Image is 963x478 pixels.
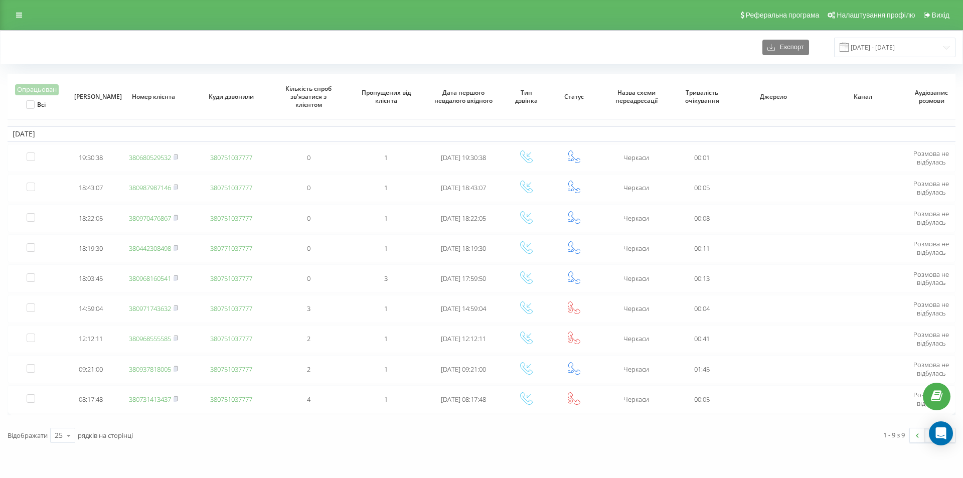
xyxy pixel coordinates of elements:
td: 12:12:11 [67,325,115,353]
a: 380751037777 [210,214,252,223]
td: 00:41 [675,325,729,353]
span: Вихід [932,11,949,19]
span: Розмова не відбулась [913,209,949,227]
td: Черкаси [598,264,676,292]
td: Черкаси [598,355,676,383]
a: 380971743632 [129,304,171,313]
div: 25 [55,430,63,440]
span: 0 [307,244,310,253]
span: Джерело [738,93,809,101]
td: 00:08 [675,204,729,232]
span: Канал [827,93,898,101]
span: 1 [384,183,388,192]
a: 1 [925,428,940,442]
span: Розмова не відбулась [913,239,949,257]
span: 2 [307,365,310,374]
td: Черкаси [598,385,676,413]
a: 380751037777 [210,183,252,192]
td: Черкаси [598,295,676,323]
td: 19:30:38 [67,144,115,172]
span: 1 [384,304,388,313]
span: Пропущених від клієнта [356,89,416,104]
span: Статус [557,93,591,101]
td: 00:01 [675,144,729,172]
a: 380968555585 [129,334,171,343]
span: рядків на сторінці [78,431,133,440]
a: 380751037777 [210,153,252,162]
span: Розмова не відбулась [913,270,949,287]
a: 380771037777 [210,244,252,253]
span: [DATE] 12:12:11 [441,334,486,343]
a: 380731413437 [129,395,171,404]
span: Розмова не відбулась [913,179,949,197]
td: Черкаси [598,234,676,262]
td: 01:45 [675,355,729,383]
span: [PERSON_NAME] [74,93,108,101]
td: Черкаси [598,325,676,353]
a: 380751037777 [210,365,252,374]
span: 1 [384,365,388,374]
td: [DATE] [8,126,955,141]
a: 380751037777 [210,395,252,404]
a: 380937818005 [129,365,171,374]
a: 380442308498 [129,244,171,253]
a: 380751037777 [210,274,252,283]
span: 0 [307,274,310,283]
span: Номер клієнта [123,93,184,101]
td: 18:22:05 [67,204,115,232]
td: 18:03:45 [67,264,115,292]
label: Всі [26,100,46,109]
span: 1 [384,395,388,404]
span: [DATE] 08:17:48 [441,395,486,404]
td: 18:43:07 [67,174,115,202]
span: 1 [384,244,388,253]
span: Тип дзвінка [509,89,543,104]
span: Тривалість очікування [683,89,722,104]
td: 18:19:30 [67,234,115,262]
span: Відображати [8,431,48,440]
td: 08:17:48 [67,385,115,413]
div: 1 - 9 з 9 [883,430,905,440]
a: 380680529532 [129,153,171,162]
span: Куди дзвонили [201,93,261,101]
div: Open Intercom Messenger [929,421,953,445]
span: Експорт [775,44,804,51]
span: Назва схеми переадресації [606,89,667,104]
span: [DATE] 18:19:30 [441,244,486,253]
span: Розмова не відбулась [913,330,949,348]
span: Налаштування профілю [837,11,915,19]
span: [DATE] 17:59:50 [441,274,486,283]
span: Розмова не відбулась [913,390,949,408]
span: Дата першого невдалого вхідного [433,89,494,104]
button: Експорт [762,40,809,55]
td: Черкаси [598,204,676,232]
span: [DATE] 14:59:04 [441,304,486,313]
td: Черкаси [598,144,676,172]
span: 4 [307,395,310,404]
a: 380751037777 [210,334,252,343]
td: 09:21:00 [67,355,115,383]
span: 1 [384,153,388,162]
span: Кількість спроб зв'язатися з клієнтом [278,85,339,108]
span: 0 [307,214,310,223]
td: 14:59:04 [67,295,115,323]
td: Черкаси [598,174,676,202]
span: 3 [307,304,310,313]
td: 00:05 [675,385,729,413]
span: 1 [384,214,388,223]
a: 380751037777 [210,304,252,313]
td: 00:05 [675,174,729,202]
span: Розмова не відбулась [913,300,949,317]
span: Аудіозапис розмови [915,89,949,104]
span: Розмова не відбулась [913,360,949,378]
span: [DATE] 18:22:05 [441,214,486,223]
span: [DATE] 19:30:38 [441,153,486,162]
td: 00:11 [675,234,729,262]
td: 00:04 [675,295,729,323]
a: 380970476867 [129,214,171,223]
span: 2 [307,334,310,343]
td: 00:13 [675,264,729,292]
span: Розмова не відбулась [913,149,949,167]
span: [DATE] 18:43:07 [441,183,486,192]
span: 0 [307,183,310,192]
